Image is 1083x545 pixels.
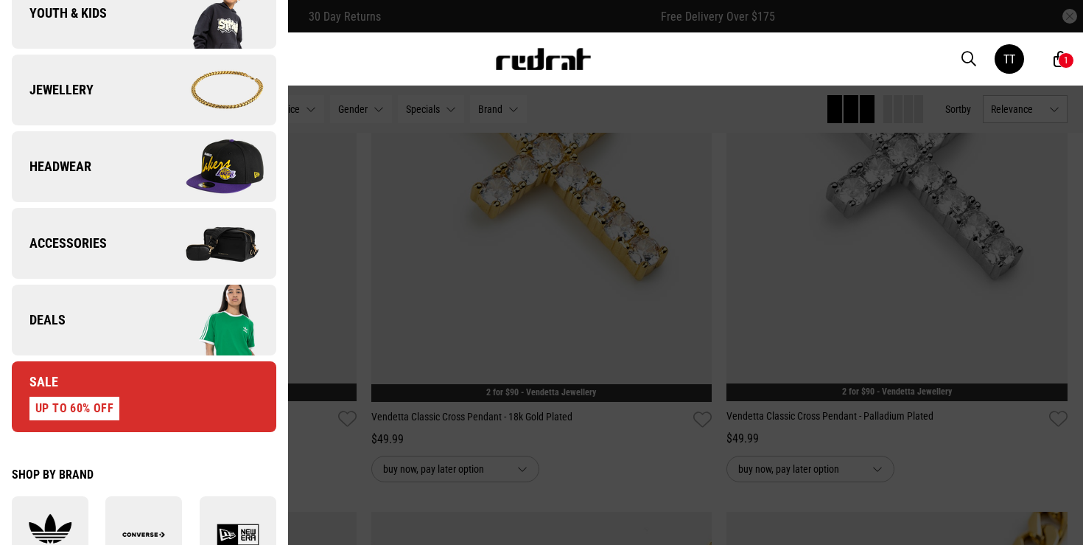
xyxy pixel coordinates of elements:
[1054,52,1068,67] a: 1
[12,81,94,99] span: Jewellery
[12,208,276,279] a: Accessories Company
[12,4,107,22] span: Youth & Kids
[12,158,91,176] span: Headwear
[29,397,119,420] div: UP TO 60% OFF
[12,361,276,432] a: Sale UP TO 60% OFF
[12,468,276,482] div: Shop by Brand
[1003,52,1015,66] div: TT
[1064,55,1068,66] div: 1
[144,206,276,280] img: Company
[144,53,276,127] img: Company
[12,6,56,50] button: Open LiveChat chat widget
[12,373,58,391] span: Sale
[144,283,276,357] img: Company
[12,311,66,329] span: Deals
[494,48,592,70] img: Redrat logo
[12,55,276,125] a: Jewellery Company
[12,285,276,355] a: Deals Company
[12,235,107,252] span: Accessories
[12,131,276,202] a: Headwear Company
[144,130,276,204] img: Company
